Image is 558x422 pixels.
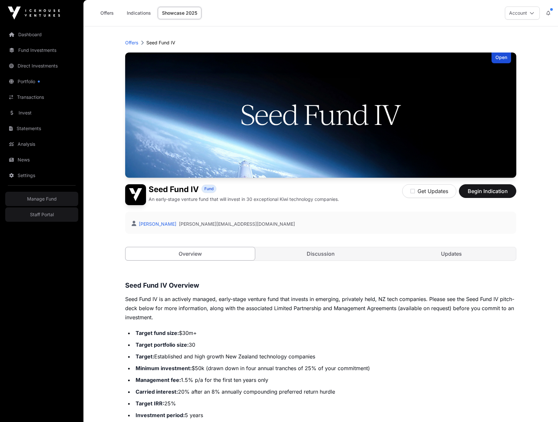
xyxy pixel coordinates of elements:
span: Begin Indication [467,187,508,195]
p: An early-stage venture fund that will invest in 30 exceptional Kiwi technology companies. [149,196,339,203]
a: [PERSON_NAME] [138,221,176,227]
a: Offers [94,7,120,19]
strong: Management fee: [136,377,181,383]
h3: Seed Fund IV Overview [125,280,516,291]
img: Seed Fund IV [125,184,146,205]
strong: Carried interest: [136,388,178,395]
a: Discussion [256,247,386,260]
li: Established and high growth New Zealand technology companies [134,352,516,361]
button: Begin Indication [459,184,516,198]
nav: Tabs [125,247,516,260]
li: 5 years [134,411,516,420]
p: Seed Fund IV is an actively managed, early-stage venture fund that invests in emerging, privately... [125,294,516,322]
img: Seed Fund IV [125,53,516,178]
li: 30 [134,340,516,349]
strong: Minimum investment: [136,365,192,371]
a: News [5,153,78,167]
a: Analysis [5,137,78,151]
a: Invest [5,106,78,120]
strong: Target portfolio size: [136,341,189,348]
a: Indications [123,7,155,19]
a: Portfolio [5,74,78,89]
a: Updates [387,247,516,260]
a: Fund Investments [5,43,78,57]
p: Seed Fund IV [146,39,175,46]
a: Transactions [5,90,78,104]
strong: Target IRR: [136,400,164,407]
span: Fund [204,186,213,191]
li: 25% [134,399,516,408]
h1: Seed Fund IV [149,184,199,195]
a: Dashboard [5,27,78,42]
a: Showcase 2025 [158,7,201,19]
a: Staff Portal [5,207,78,222]
strong: Target fund size: [136,330,179,336]
a: Overview [125,247,255,261]
li: $30m+ [134,328,516,338]
a: Begin Indication [459,191,516,197]
a: Offers [125,39,138,46]
strong: Target: [136,353,154,360]
li: 1.5% p/a for the first ten years only [134,375,516,384]
a: Statements [5,121,78,136]
a: [PERSON_NAME][EMAIL_ADDRESS][DOMAIN_NAME] [179,221,295,227]
img: Icehouse Ventures Logo [8,7,60,20]
a: Manage Fund [5,192,78,206]
button: Get Updates [402,184,456,198]
li: 20% after an 8% annually compounding preferred return hurdle [134,387,516,396]
div: Open [492,53,511,63]
button: Account [505,7,540,20]
li: $50k (drawn down in four annual tranches of 25% of your commitment) [134,364,516,373]
a: Direct Investments [5,59,78,73]
strong: Investment period: [136,412,185,418]
a: Settings [5,168,78,183]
